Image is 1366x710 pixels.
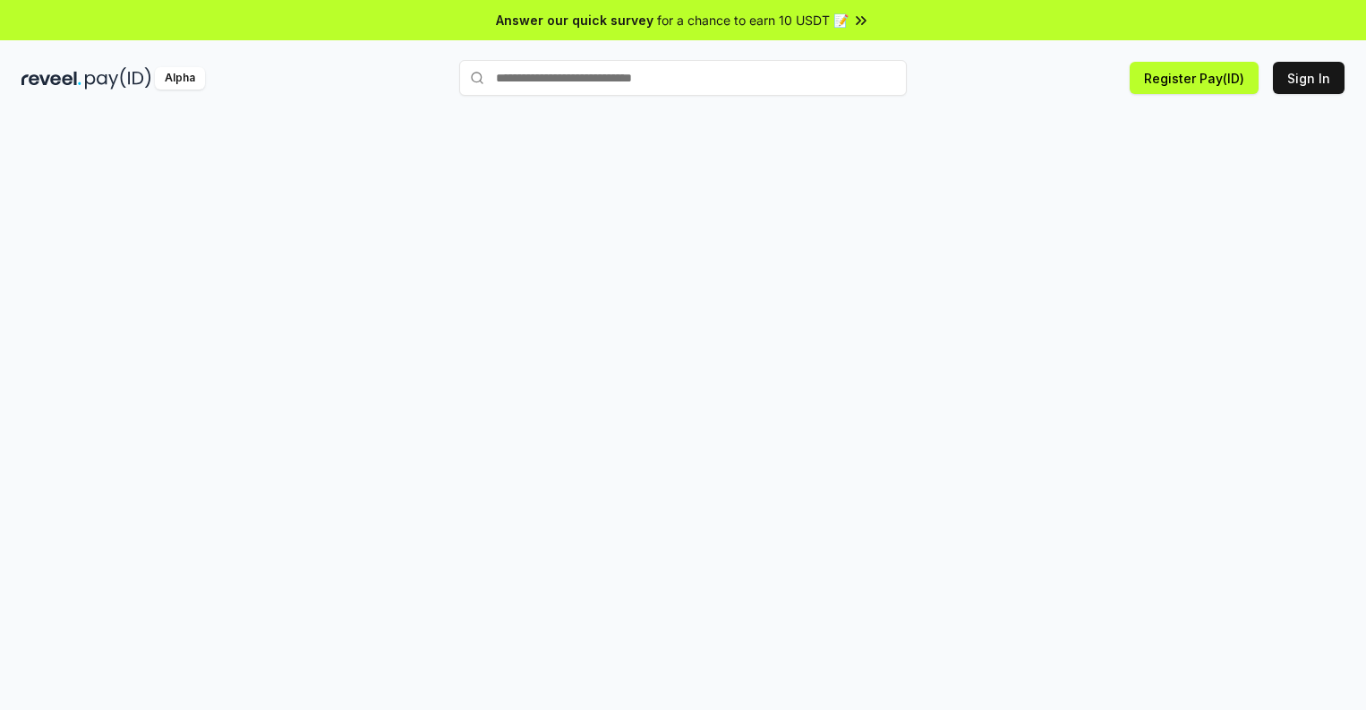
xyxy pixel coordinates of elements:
[657,11,849,30] span: for a chance to earn 10 USDT 📝
[155,67,205,90] div: Alpha
[85,67,151,90] img: pay_id
[496,11,653,30] span: Answer our quick survey
[1273,62,1345,94] button: Sign In
[21,67,81,90] img: reveel_dark
[1130,62,1259,94] button: Register Pay(ID)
